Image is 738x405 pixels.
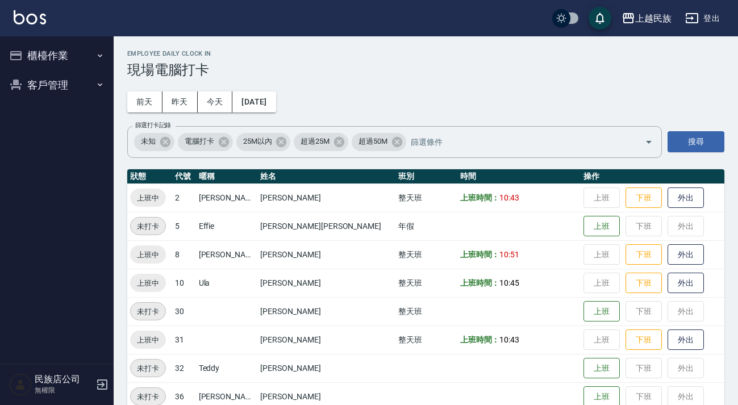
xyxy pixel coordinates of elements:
button: 下班 [626,273,662,294]
td: [PERSON_NAME] [257,183,395,212]
td: [PERSON_NAME] [196,240,258,269]
img: Person [9,373,32,396]
td: Effie [196,212,258,240]
td: 整天班 [395,269,457,297]
th: 姓名 [257,169,395,184]
span: 10:45 [499,278,519,287]
button: save [589,7,611,30]
button: [DATE] [232,91,276,112]
button: 上越民族 [617,7,676,30]
td: 5 [172,212,195,240]
th: 班別 [395,169,457,184]
button: 上班 [583,301,620,322]
input: 篩選條件 [408,132,625,152]
div: 電腦打卡 [178,133,233,151]
button: 外出 [668,244,704,265]
b: 上班時間： [460,335,500,344]
td: 整天班 [395,183,457,212]
td: 32 [172,354,195,382]
td: 整天班 [395,325,457,354]
button: 外出 [668,329,704,350]
td: 8 [172,240,195,269]
td: 30 [172,297,195,325]
button: 客戶管理 [5,70,109,100]
span: 25M以內 [236,136,279,147]
span: 未打卡 [131,391,165,403]
label: 篩選打卡記錄 [135,121,171,130]
button: 搜尋 [668,131,724,152]
button: 下班 [626,244,662,265]
td: Ula [196,269,258,297]
td: 年假 [395,212,457,240]
span: 超過50M [352,136,394,147]
td: 10 [172,269,195,297]
th: 時間 [457,169,581,184]
td: 31 [172,325,195,354]
div: 25M以內 [236,133,291,151]
span: 10:51 [499,250,519,259]
span: 超過25M [294,136,336,147]
div: 未知 [134,133,174,151]
div: 超過25M [294,133,348,151]
span: 未打卡 [131,220,165,232]
td: [PERSON_NAME] [257,297,395,325]
th: 代號 [172,169,195,184]
span: 上班中 [130,192,166,204]
th: 操作 [581,169,724,184]
td: Teddy [196,354,258,382]
span: 10:43 [499,335,519,344]
div: 超過50M [352,133,406,151]
h5: 民族店公司 [35,374,93,385]
img: Logo [14,10,46,24]
td: 整天班 [395,297,457,325]
td: [PERSON_NAME] [257,354,395,382]
button: 外出 [668,187,704,208]
td: [PERSON_NAME] [257,269,395,297]
button: 下班 [626,329,662,350]
span: 上班中 [130,334,166,346]
button: 下班 [626,187,662,208]
p: 無權限 [35,385,93,395]
button: 櫃檯作業 [5,41,109,70]
button: Open [640,133,658,151]
td: [PERSON_NAME] [257,325,395,354]
button: 上班 [583,216,620,237]
b: 上班時間： [460,193,500,202]
h2: Employee Daily Clock In [127,50,724,57]
th: 狀態 [127,169,172,184]
span: 上班中 [130,277,166,289]
td: 整天班 [395,240,457,269]
span: 10:43 [499,193,519,202]
button: 前天 [127,91,162,112]
td: [PERSON_NAME][PERSON_NAME] [257,212,395,240]
span: 電腦打卡 [178,136,221,147]
button: 上班 [583,358,620,379]
b: 上班時間： [460,250,500,259]
span: 上班中 [130,249,166,261]
div: 上越民族 [635,11,672,26]
button: 登出 [681,8,724,29]
th: 暱稱 [196,169,258,184]
button: 外出 [668,273,704,294]
span: 未知 [134,136,162,147]
h3: 現場電腦打卡 [127,62,724,78]
td: [PERSON_NAME] [196,183,258,212]
button: 今天 [198,91,233,112]
td: [PERSON_NAME] [257,240,395,269]
b: 上班時間： [460,278,500,287]
button: 昨天 [162,91,198,112]
span: 未打卡 [131,362,165,374]
span: 未打卡 [131,306,165,318]
td: 2 [172,183,195,212]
